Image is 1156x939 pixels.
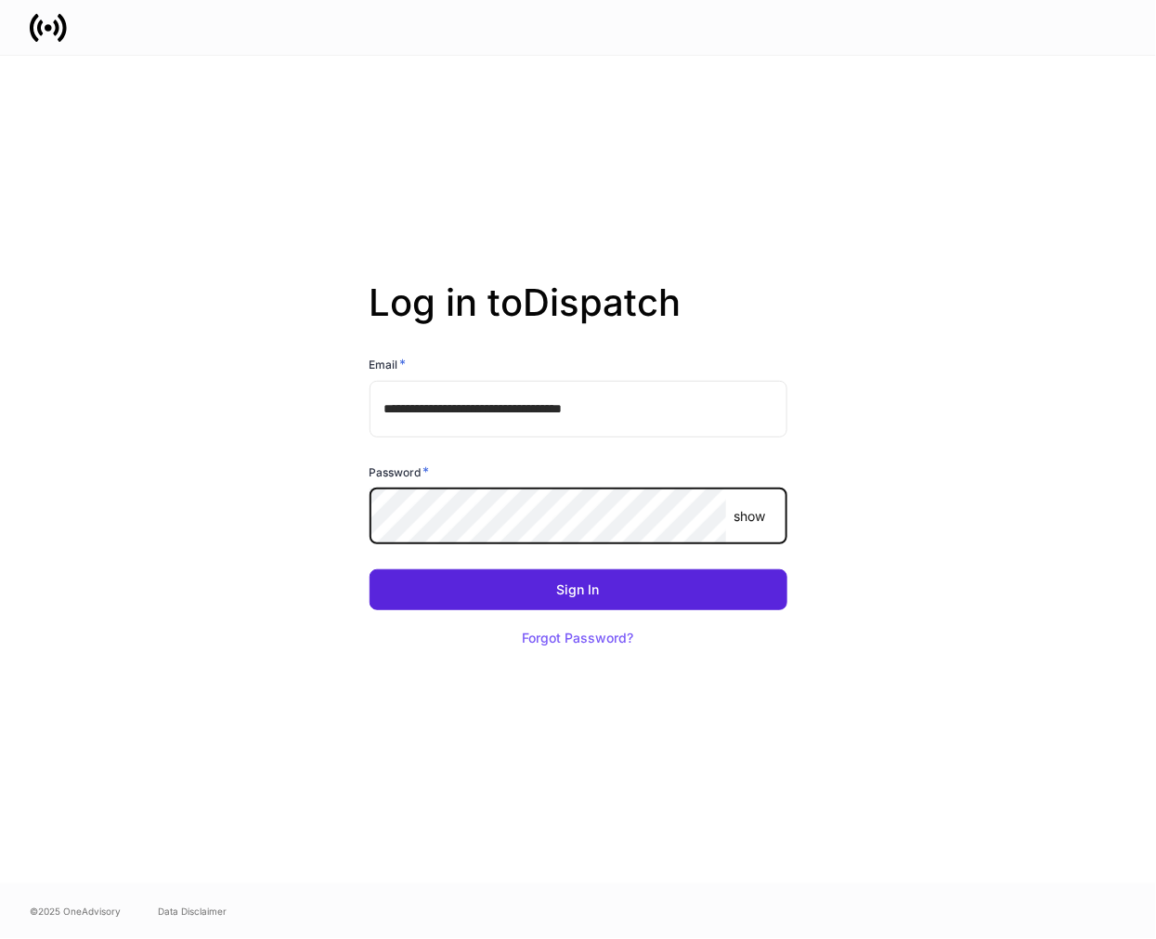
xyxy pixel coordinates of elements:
[370,280,787,355] h2: Log in to Dispatch
[523,632,634,645] div: Forgot Password?
[30,904,121,919] span: © 2025 OneAdvisory
[158,904,227,919] a: Data Disclaimer
[370,463,430,481] h6: Password
[500,618,657,659] button: Forgot Password?
[734,507,765,526] p: show
[557,583,600,596] div: Sign In
[370,569,787,610] button: Sign In
[370,355,407,373] h6: Email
